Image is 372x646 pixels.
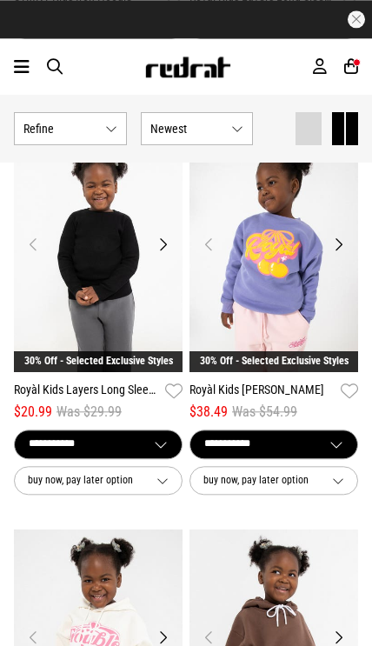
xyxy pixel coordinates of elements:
img: Redrat logo [144,57,231,77]
span: Newest [150,122,225,136]
button: Previous [23,234,44,255]
button: buy now, pay later option [14,466,183,495]
span: buy now, pay later option [203,471,318,489]
span: Was $29.99 [56,402,122,423]
a: Royàl Kids [PERSON_NAME] [189,381,334,402]
img: Royàl Kids Layers Long Sleeve in Black [14,137,183,373]
a: Royàl Kids Layers Long Sleeve [14,381,158,402]
iframe: Customer reviews powered by Trustpilot [63,10,309,28]
span: Refine [23,122,98,136]
button: buy now, pay later option [189,466,358,495]
button: Refine [14,112,127,145]
span: $20.99 [14,402,52,423]
button: Next [152,234,174,255]
button: Newest [141,112,254,145]
button: Next [328,234,349,255]
button: Open LiveChat chat widget [14,7,66,59]
span: buy now, pay later option [28,471,143,489]
span: Was $54.99 [232,402,297,423]
button: Previous [198,234,220,255]
span: $38.49 [189,402,228,423]
img: Royàl Kids Ruby Crewneck in Purple [189,137,358,373]
a: 30% Off - Selected Exclusive Styles [24,355,173,367]
a: 30% Off - Selected Exclusive Styles [200,355,349,367]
